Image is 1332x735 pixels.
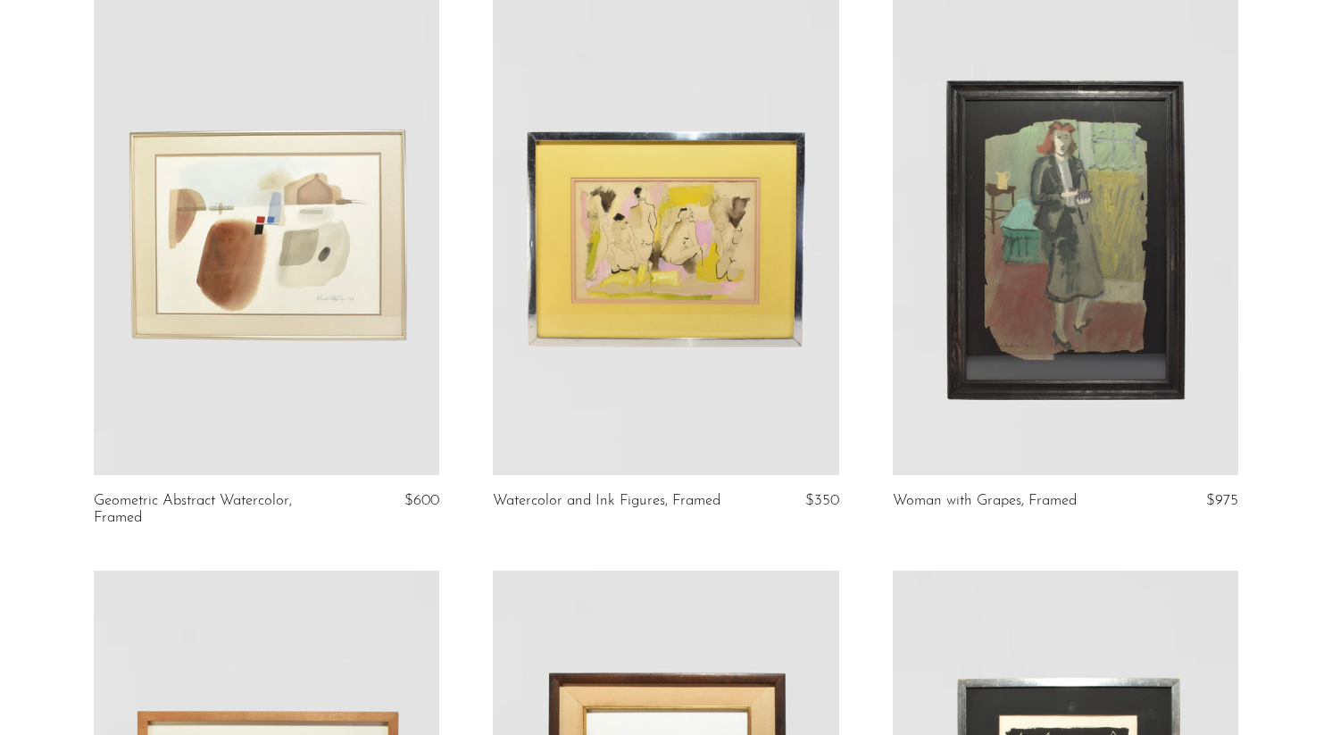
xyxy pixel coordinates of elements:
a: Watercolor and Ink Figures, Framed [493,493,720,509]
a: Geometric Abstract Watercolor, Framed [94,493,325,526]
a: Woman with Grapes, Framed [893,493,1077,509]
span: $975 [1206,493,1238,508]
span: $350 [805,493,839,508]
span: $600 [404,493,439,508]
